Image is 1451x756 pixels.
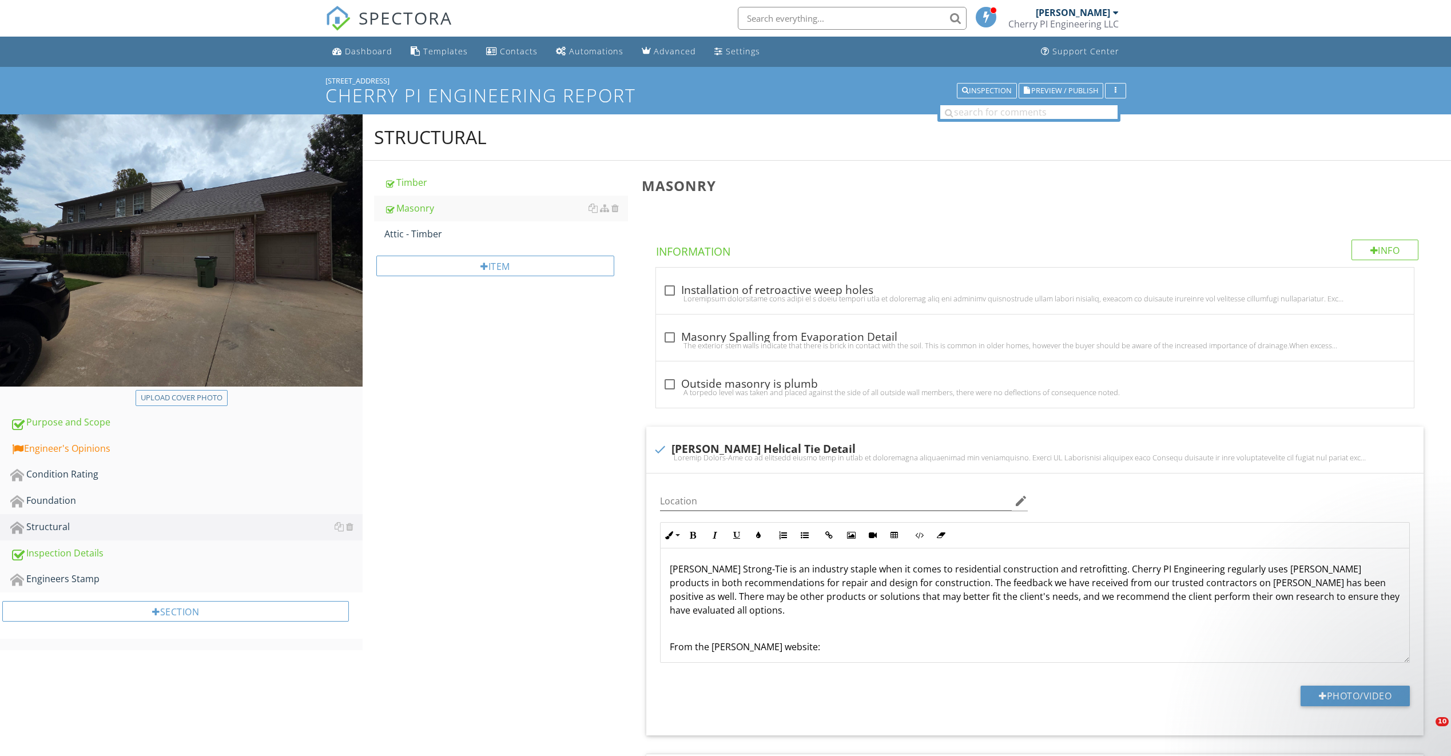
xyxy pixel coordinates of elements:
button: Code View [908,524,930,546]
div: [STREET_ADDRESS] [325,76,1126,85]
div: Dashboard [345,46,392,57]
button: Insert Link (Ctrl+K) [818,524,840,546]
div: Structural [10,520,363,535]
button: Colors [748,524,769,546]
button: Upload cover photo [136,390,228,406]
span: SPECTORA [359,6,452,30]
button: Preview / Publish [1019,83,1103,99]
div: Loremip Dolors-Ame co ad elitsedd eiusmo temp in utlab et doloremagna aliquaenimad min veniamquis... [653,453,1417,462]
div: Item [376,256,614,276]
a: Advanced [637,41,701,62]
button: Underline (Ctrl+U) [726,524,748,546]
span: Preview / Publish [1031,87,1098,94]
div: Advanced [654,46,696,57]
div: Settings [726,46,760,57]
a: Inspection [957,85,1017,95]
p: [PERSON_NAME] Strong-Tie is an industry staple when it comes to residential construction and retr... [670,562,1400,617]
div: A torpedo level was taken and placed against the side of all outside wall members, there were no ... [663,388,1407,397]
img: The Best Home Inspection Software - Spectora [325,6,351,31]
a: SPECTORA [325,15,452,39]
a: Templates [406,41,472,62]
button: Inspection [957,83,1017,99]
div: [PERSON_NAME] [1036,7,1110,18]
h3: Masonry [642,178,1433,193]
i: edit [1014,494,1028,508]
button: Clear Formatting [930,524,952,546]
a: Preview / Publish [1019,85,1103,95]
a: Dashboard [328,41,397,62]
button: Ordered List [772,524,794,546]
button: Insert Table [884,524,905,546]
span: 10 [1436,717,1449,726]
button: Insert Image (Ctrl+P) [840,524,862,546]
div: Attic - Timber [384,227,628,241]
p: From the [PERSON_NAME] website: [670,640,1400,654]
h1: Cherry PI Engineering Report [325,85,1126,105]
div: Cherry PI Engineering LLC [1008,18,1119,30]
button: Italic (Ctrl+I) [704,524,726,546]
button: Unordered List [794,524,816,546]
a: Automations (Basic) [551,41,628,62]
a: Contacts [482,41,542,62]
div: Info [1351,240,1419,260]
input: Search everything... [738,7,967,30]
input: search for comments [940,105,1118,119]
div: Inspection [962,87,1012,95]
a: Settings [710,41,765,62]
div: Contacts [500,46,538,57]
h4: Information [656,240,1418,259]
div: Templates [423,46,468,57]
div: Upload cover photo [141,392,222,404]
div: Purpose and Scope [10,415,363,430]
div: Engineer's Opinions [10,441,363,456]
div: Inspection Details [10,546,363,561]
div: Support Center [1052,46,1119,57]
div: Loremipsum dolorsitame cons adipi el s doeiu tempori utla et doloremag aliq eni adminimv quisnost... [663,294,1407,303]
div: Section [2,601,349,622]
button: Insert Video [862,524,884,546]
div: Masonry [384,201,628,215]
div: Timber [384,176,628,189]
iframe: Intercom live chat [1412,717,1440,745]
div: The exterior stem walls indicate that there is brick in contact with the soil. This is common in ... [663,341,1407,350]
div: Engineers Stamp [10,572,363,587]
a: Support Center [1036,41,1124,62]
div: Automations [569,46,623,57]
div: Foundation [10,494,363,508]
div: Structural [374,126,487,149]
input: Location [660,492,1012,511]
div: Condition Rating [10,467,363,482]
